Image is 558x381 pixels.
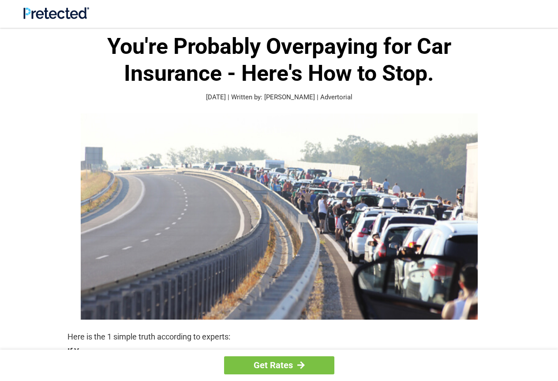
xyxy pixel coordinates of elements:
[224,356,334,374] a: Get Rates
[67,331,491,343] p: Here is the 1 simple truth according to experts:
[67,92,491,102] p: [DATE] | Written by: [PERSON_NAME] | Advertorial
[23,7,89,19] img: Site Logo
[67,347,491,355] strong: If You:
[67,33,491,87] h1: You're Probably Overpaying for Car Insurance - Here's How to Stop.
[23,12,89,21] a: Site Logo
